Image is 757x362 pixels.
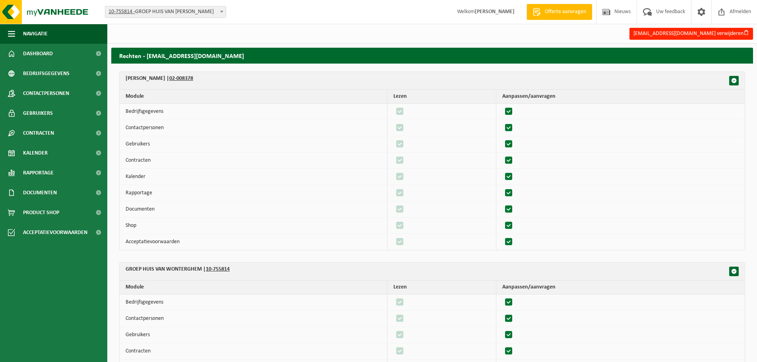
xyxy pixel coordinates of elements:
[120,169,387,185] td: Kalender
[120,104,387,120] td: Bedrijfsgegevens
[169,75,193,81] tcxspan: Call 02-008378 via 3CX
[23,183,57,203] span: Documenten
[496,90,745,104] th: Aanpassen/aanvragen
[120,234,387,250] td: Acceptatievoorwaarden
[23,223,87,242] span: Acceptatievoorwaarden
[120,201,387,218] td: Documenten
[120,120,387,136] td: Contactpersonen
[105,6,226,17] span: 10-755814 - GROEP HUIS VAN WONTERGHEM
[120,218,387,234] td: Shop
[23,64,70,83] span: Bedrijfsgegevens
[387,281,496,294] th: Lezen
[108,9,135,15] tcxspan: Call 10-755814 - via 3CX
[206,266,230,272] tcxspan: Call 10-755814 via 3CX
[543,8,588,16] span: Offerte aanvragen
[120,343,387,360] td: Contracten
[527,4,592,20] a: Offerte aanvragen
[23,143,48,163] span: Kalender
[23,203,59,223] span: Product Shop
[120,72,745,90] th: [PERSON_NAME] |
[120,185,387,201] td: Rapportage
[23,123,54,143] span: Contracten
[120,263,745,281] th: GROEP HUIS VAN WONTERGHEM |
[120,136,387,153] td: Gebruikers
[496,281,745,294] th: Aanpassen/aanvragen
[120,311,387,327] td: Contactpersonen
[111,48,753,63] h2: Rechten - [EMAIL_ADDRESS][DOMAIN_NAME]
[120,153,387,169] td: Contracten
[475,9,515,15] strong: [PERSON_NAME]
[120,327,387,343] td: Gebruikers
[120,90,387,104] th: Module
[23,103,53,123] span: Gebruikers
[120,294,387,311] td: Bedrijfsgegevens
[105,6,226,18] span: 10-755814 - GROEP HUIS VAN WONTERGHEM
[23,163,54,183] span: Rapportage
[23,44,53,64] span: Dashboard
[387,90,496,104] th: Lezen
[23,24,48,44] span: Navigatie
[23,83,69,103] span: Contactpersonen
[120,281,387,294] th: Module
[629,28,753,40] button: [EMAIL_ADDRESS][DOMAIN_NAME] verwijderen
